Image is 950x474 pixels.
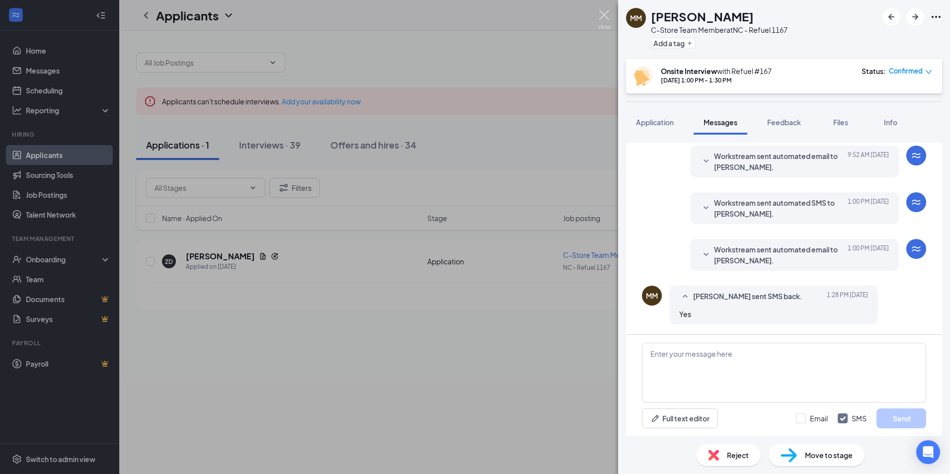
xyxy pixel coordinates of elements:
span: Messages [704,118,737,127]
span: Feedback [767,118,801,127]
svg: SmallChevronDown [700,202,712,214]
h1: [PERSON_NAME] [651,8,754,25]
span: Info [884,118,897,127]
span: Workstream sent automated SMS to [PERSON_NAME]. [714,197,844,219]
span: down [925,69,932,76]
span: Application [636,118,674,127]
div: [DATE] 1:00 PM - 1:30 PM [661,76,772,84]
span: [PERSON_NAME] sent SMS back. [693,291,802,303]
svg: ArrowRight [909,11,921,23]
span: Reject [727,450,749,461]
button: PlusAdd a tag [651,38,695,48]
svg: WorkstreamLogo [910,243,922,255]
svg: SmallChevronUp [679,291,691,303]
svg: WorkstreamLogo [910,196,922,208]
div: MM [630,13,642,23]
svg: SmallChevronDown [700,156,712,167]
div: MM [646,291,658,301]
span: [DATE] 9:52 AM [848,151,889,172]
span: [DATE] 1:00 PM [848,197,889,219]
svg: Ellipses [930,11,942,23]
span: Workstream sent automated email to [PERSON_NAME]. [714,151,844,172]
div: Status : [862,66,886,76]
span: [DATE] 1:28 PM [827,291,868,303]
svg: WorkstreamLogo [910,150,922,161]
b: Onsite Interview [661,67,717,76]
svg: SmallChevronDown [700,249,712,261]
button: Full text editorPen [642,408,718,428]
div: C-Store Team Member at NC - Refuel 1167 [651,25,788,35]
span: Move to stage [805,450,853,461]
button: Send [876,408,926,428]
div: with Refuel #167 [661,66,772,76]
button: ArrowRight [906,8,924,26]
span: Yes [679,310,691,318]
span: Confirmed [889,66,923,76]
span: [DATE] 1:00 PM [848,244,889,266]
span: Workstream sent automated email to [PERSON_NAME]. [714,244,844,266]
button: ArrowLeftNew [882,8,900,26]
svg: ArrowLeftNew [885,11,897,23]
div: Open Intercom Messenger [916,440,940,464]
svg: Pen [650,413,660,423]
svg: Plus [687,40,693,46]
span: Files [833,118,848,127]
